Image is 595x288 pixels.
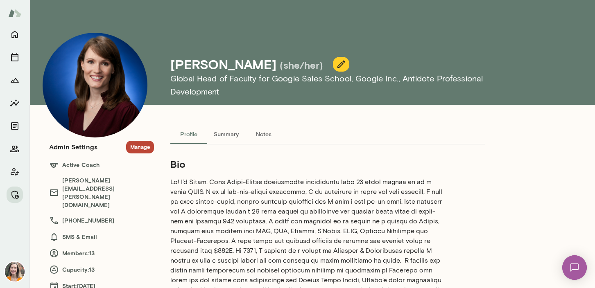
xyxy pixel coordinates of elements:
h6: Capacity: 13 [49,265,154,274]
h5: (she/her) [280,59,323,72]
h5: Bio [170,157,446,171]
h6: Active Coach [49,160,154,170]
button: Sessions [7,49,23,65]
h4: [PERSON_NAME] [170,56,276,72]
button: Profile [170,124,207,144]
button: Client app [7,164,23,180]
button: Members [7,141,23,157]
img: Carrie Kelly [5,262,25,281]
img: Mento [8,5,21,21]
h6: SMS & Email [49,232,154,242]
h6: Global Head of Faculty for Google Sales School, Google Inc. , Antidote Professional Development [170,72,524,98]
button: Manage [7,187,23,203]
button: Home [7,26,23,43]
button: Documents [7,118,23,134]
button: Insights [7,95,23,111]
img: Julie Rollauer [43,33,147,137]
button: Notes [245,124,282,144]
h6: [PERSON_NAME][EMAIL_ADDRESS][PERSON_NAME][DOMAIN_NAME] [49,176,154,209]
h6: [PHONE_NUMBER] [49,216,154,225]
button: Manage [126,141,154,153]
button: Growth Plan [7,72,23,88]
h6: Admin Settings [49,142,97,152]
h6: Members: 13 [49,248,154,258]
button: Summary [207,124,245,144]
